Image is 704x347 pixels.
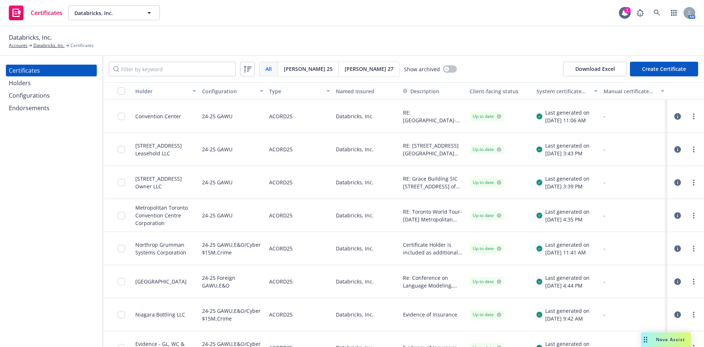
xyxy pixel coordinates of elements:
[9,102,49,114] div: Endorsements
[118,245,125,252] input: Toggle Row Selected
[545,241,590,249] div: Last generated on
[9,42,27,49] a: Accounts
[118,212,125,219] input: Toggle Row Selected
[473,146,501,153] div: Up to date
[604,212,664,219] div: -
[604,245,664,252] div: -
[470,87,531,95] div: Client-facing status
[403,175,464,190] button: RE: Grace Building SIC [STREET_ADDRESS] of the Americas LLC, [STREET_ADDRESS] Owner LLC, Brookfie...
[265,65,272,73] span: All
[202,87,255,95] div: Configuration
[202,104,232,128] div: 24-25 GAWU
[545,142,590,149] div: Last generated on
[269,170,293,194] div: ACORD25
[563,62,627,76] button: Download Excel
[6,102,97,114] a: Endorsements
[604,145,664,153] div: -
[269,137,293,161] div: ACORD25
[132,82,199,100] button: Holder
[135,278,187,285] div: [GEOGRAPHIC_DATA]
[404,65,440,73] span: Show archived
[269,236,293,260] div: ACORD25
[641,332,650,347] div: Drag to move
[604,112,664,120] div: -
[135,112,181,120] div: Convention Center
[536,87,589,95] div: System certificate last generated
[118,146,125,153] input: Toggle Row Selected
[266,82,333,100] button: Type
[650,6,664,20] a: Search
[333,298,400,331] div: Databricks, Inc.
[689,178,698,187] a: more
[333,199,400,232] div: Databricks, Inc.
[403,142,464,157] button: RE: [STREET_ADDRESS][GEOGRAPHIC_DATA] Brookfield Properties Developer LLC, [STREET_ADDRESS][GEOGR...
[31,10,62,16] span: Certificates
[545,116,590,124] div: [DATE] 11:06 AM
[269,303,293,326] div: ACORD25
[9,65,40,76] div: Certificates
[403,208,464,223] button: RE: Toronto World Tour- [DATE] Metropolitan Toronto Convention Centre Corporation is included as ...
[601,82,667,100] button: Manual certificate last generated
[641,332,691,347] button: Nova Assist
[199,82,266,100] button: Configuration
[333,133,400,166] div: Databricks, Inc.
[545,109,590,116] div: Last generated on
[9,77,31,89] div: Holders
[269,270,293,293] div: ACORD25
[689,277,698,286] a: more
[545,307,590,315] div: Last generated on
[604,311,664,318] div: -
[545,249,590,256] div: [DATE] 11:41 AM
[656,336,685,343] span: Nova Assist
[403,274,464,289] button: Re: Conference on Language Modeling, [DATE]-[DATE] Evidence of Coverage.
[202,303,263,326] div: 24-25 GAWU,E&O/Cyber $15M,Crime
[202,236,263,260] div: 24-25 GAWU,E&O/Cyber $15M,Crime
[633,6,648,20] a: Report a Bug
[284,65,333,73] span: [PERSON_NAME] 25
[545,175,590,182] div: Last generated on
[473,179,501,186] div: Up to date
[269,203,293,227] div: ACORD25
[403,241,464,256] button: Certificate Holder is included as additional insured as respects General Liability, but only to t...
[604,178,664,186] div: -
[467,82,533,100] button: Client-facing status
[6,90,97,101] a: Configurations
[118,179,125,186] input: Toggle Row Selected
[336,87,397,95] div: Named Insured
[333,166,400,199] div: Databricks, Inc.
[202,270,263,293] div: 24-25 Foreign GAWU,E&O
[118,87,125,95] input: Select all
[473,212,501,219] div: Up to date
[473,245,501,252] div: Up to date
[604,278,664,285] div: -
[624,7,631,14] div: 1
[118,113,125,120] input: Toggle Row Selected
[202,170,232,194] div: 24-25 GAWU
[545,149,590,157] div: [DATE] 3:43 PM
[135,87,188,95] div: Holder
[545,182,590,190] div: [DATE] 3:39 PM
[202,203,232,227] div: 24-25 GAWU
[630,62,698,76] button: Create Certificate
[118,311,125,318] input: Toggle Row Selected
[545,282,590,289] div: [DATE] 4:44 PM
[269,104,293,128] div: ACORD25
[68,6,160,20] button: Databricks, Inc.
[689,211,698,220] a: more
[202,137,232,161] div: 24-25 GAWU
[533,82,600,100] button: System certificate last generated
[403,109,464,124] button: RE: [GEOGRAPHIC_DATA]- [DATE] The People of the State of [US_STATE] and its officers, agents, and...
[135,175,196,190] div: [STREET_ADDRESS] Owner LLC
[604,87,656,95] div: Manual certificate last generated
[473,113,501,120] div: Up to date
[9,90,50,101] div: Configurations
[403,87,439,95] button: Description
[689,145,698,154] a: more
[6,3,65,23] a: Certificates
[6,65,97,76] a: Certificates
[333,82,400,100] button: Named Insured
